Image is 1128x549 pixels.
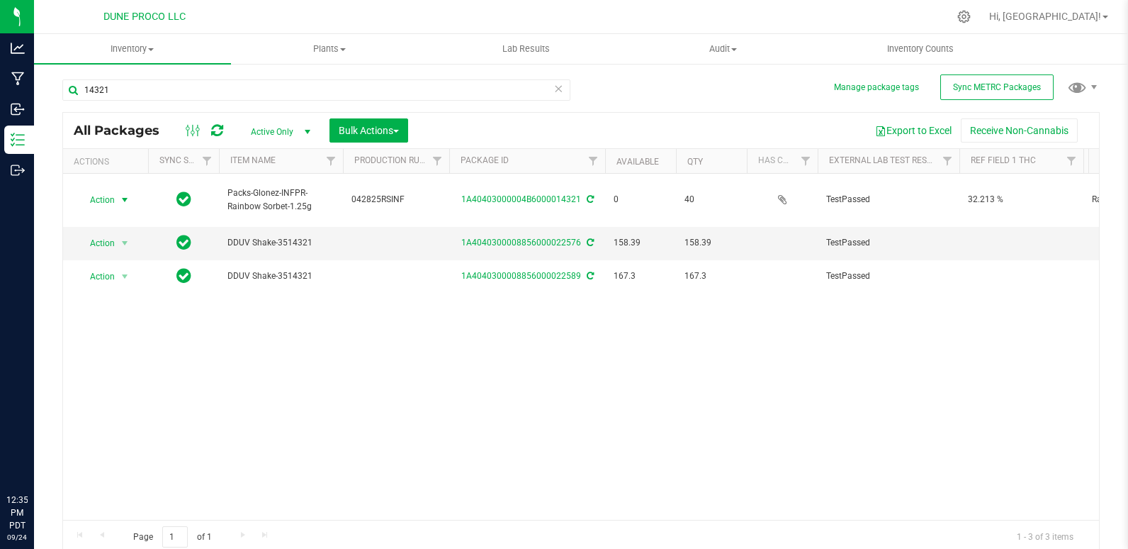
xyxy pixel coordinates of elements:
[116,233,134,253] span: select
[227,270,334,283] span: DDUV Shake-3514321
[687,157,703,167] a: Qty
[940,74,1054,100] button: Sync METRC Packages
[955,10,973,23] div: Manage settings
[625,34,822,64] a: Audit
[103,11,186,23] span: DUNE PROCO LLC
[826,236,951,250] span: TestPassed
[483,43,569,55] span: Lab Results
[614,193,667,206] span: 0
[11,72,25,86] inline-svg: Manufacturing
[11,41,25,55] inline-svg: Analytics
[1005,526,1085,548] span: 1 - 3 of 3 items
[1060,149,1083,173] a: Filter
[866,118,961,143] button: Export to Excel
[232,43,427,55] span: Plants
[626,43,821,55] span: Audit
[62,79,570,101] input: Search Package ID, Item Name, SKU, Lot or Part Number...
[684,193,738,206] span: 40
[176,266,191,286] span: In Sync
[11,133,25,147] inline-svg: Inventory
[426,149,449,173] a: Filter
[461,238,581,248] a: 1A4040300008856000022576
[320,149,343,173] a: Filter
[121,526,223,548] span: Page of 1
[614,270,667,283] span: 167.3
[354,155,426,165] a: Production Run
[77,267,115,287] span: Action
[227,236,334,250] span: DDUV Shake-3514321
[616,157,659,167] a: Available
[116,267,134,287] span: select
[339,125,399,136] span: Bulk Actions
[116,190,134,210] span: select
[34,34,231,64] a: Inventory
[6,532,28,543] p: 09/24
[684,270,738,283] span: 167.3
[461,194,581,204] a: 1A40403000004B6000014321
[834,82,919,94] button: Manage package tags
[989,11,1101,22] span: Hi, [GEOGRAPHIC_DATA]!
[961,118,1078,143] button: Receive Non-Cannabis
[428,34,625,64] a: Lab Results
[6,494,28,532] p: 12:35 PM PDT
[230,155,276,165] a: Item Name
[971,155,1036,165] a: Ref Field 1 THC
[585,238,594,248] span: Sync from Compliance System
[176,233,191,253] span: In Sync
[74,123,174,138] span: All Packages
[829,155,940,165] a: External Lab Test Result
[461,155,509,165] a: Package ID
[162,526,188,548] input: 1
[822,34,1019,64] a: Inventory Counts
[936,149,959,173] a: Filter
[582,149,605,173] a: Filter
[34,43,231,55] span: Inventory
[227,187,334,213] span: Packs-Glonez-INFPR-Rainbow Sorbet-1.25g
[585,271,594,281] span: Sync from Compliance System
[968,193,1075,206] span: 32.213 %
[684,236,738,250] span: 158.39
[77,233,115,253] span: Action
[826,270,951,283] span: TestPassed
[231,34,428,64] a: Plants
[747,149,818,174] th: Has COA
[11,102,25,116] inline-svg: Inbound
[159,155,214,165] a: Sync Status
[74,157,142,167] div: Actions
[77,190,115,210] span: Action
[11,163,25,177] inline-svg: Outbound
[351,193,441,206] span: 042825RSINF
[826,193,951,206] span: TestPassed
[614,236,667,250] span: 158.39
[585,194,594,204] span: Sync from Compliance System
[176,189,191,209] span: In Sync
[553,79,563,98] span: Clear
[329,118,408,143] button: Bulk Actions
[196,149,219,173] a: Filter
[14,436,57,478] iframe: Resource center
[953,82,1041,92] span: Sync METRC Packages
[868,43,973,55] span: Inventory Counts
[461,271,581,281] a: 1A4040300008856000022589
[794,149,818,173] a: Filter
